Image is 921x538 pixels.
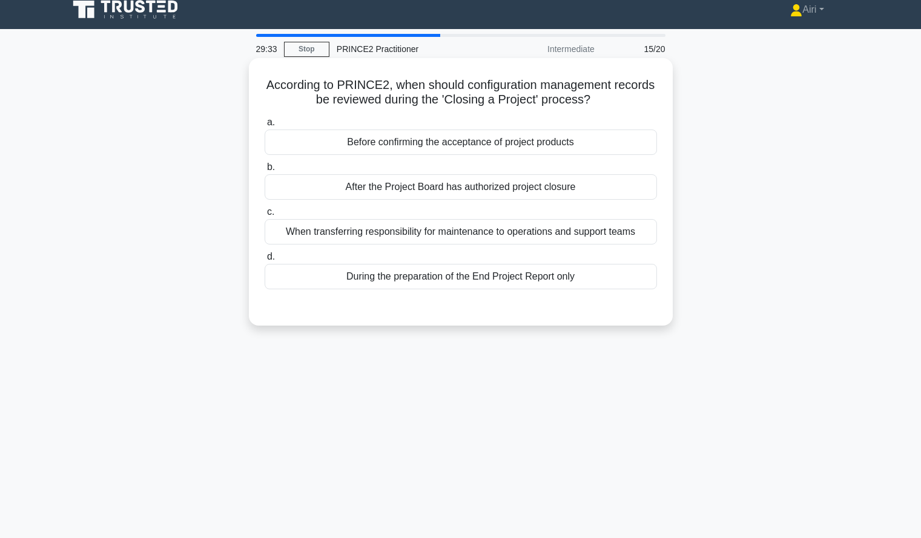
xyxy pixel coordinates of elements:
[249,37,284,61] div: 29:33
[267,162,275,172] span: b.
[496,37,602,61] div: Intermediate
[263,77,658,108] h5: According to PRINCE2, when should configuration management records be reviewed during the 'Closin...
[265,174,657,200] div: After the Project Board has authorized project closure
[284,42,329,57] a: Stop
[267,117,275,127] span: a.
[265,264,657,289] div: During the preparation of the End Project Report only
[267,206,274,217] span: c.
[265,219,657,244] div: When transferring responsibility for maintenance to operations and support teams
[265,130,657,155] div: Before confirming the acceptance of project products
[329,37,496,61] div: PRINCE2 Practitioner
[267,251,275,261] span: d.
[602,37,673,61] div: 15/20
